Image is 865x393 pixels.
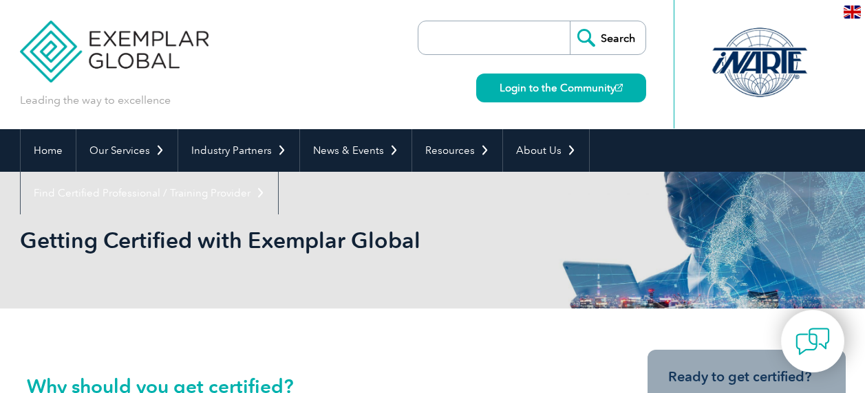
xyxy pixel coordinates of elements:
[503,129,589,172] a: About Us
[668,368,825,385] h3: Ready to get certified?
[476,74,646,102] a: Login to the Community
[178,129,299,172] a: Industry Partners
[21,172,278,214] a: Find Certified Professional / Training Provider
[300,129,412,172] a: News & Events
[20,227,548,254] h1: Getting Certified with Exemplar Global
[570,21,645,54] input: Search
[76,129,178,172] a: Our Services
[20,93,171,108] p: Leading the way to excellence
[844,5,861,19] img: en
[615,84,623,91] img: open_square.png
[795,324,830,359] img: contact-chat.png
[21,129,76,172] a: Home
[412,129,502,172] a: Resources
